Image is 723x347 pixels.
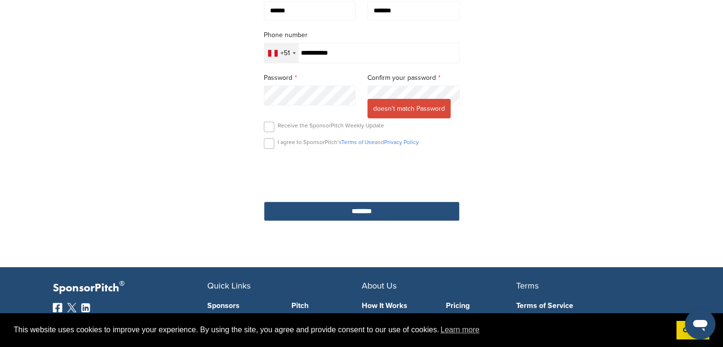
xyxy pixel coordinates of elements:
a: learn more about cookies [439,323,481,337]
a: Terms of Use [341,139,375,145]
a: Privacy Policy [384,139,419,145]
span: Quick Links [207,280,251,291]
span: This website uses cookies to improve your experience. By using the site, you agree and provide co... [14,323,669,337]
label: Password [264,73,356,83]
p: I agree to SponsorPitch’s and [278,138,419,146]
span: Terms [516,280,539,291]
img: Twitter [67,303,77,312]
span: doesn't match Password [367,99,451,118]
a: How It Works [362,302,432,309]
a: Pricing [446,302,516,309]
img: Facebook [53,303,62,312]
div: +51 [280,50,290,57]
label: Phone number [264,30,460,40]
a: Pitch [291,302,362,309]
div: Selected country [264,43,299,63]
iframe: reCAPTCHA [308,160,416,188]
span: About Us [362,280,396,291]
label: Confirm your password [367,73,460,83]
a: dismiss cookie message [676,321,709,340]
p: Receive the SponsorPitch Weekly Update [278,122,384,129]
a: Terms of Service [516,302,656,309]
p: SponsorPitch [53,281,207,295]
span: ® [119,278,125,289]
a: Sponsors [207,302,278,309]
iframe: Botón para iniciar la ventana de mensajería [685,309,715,339]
